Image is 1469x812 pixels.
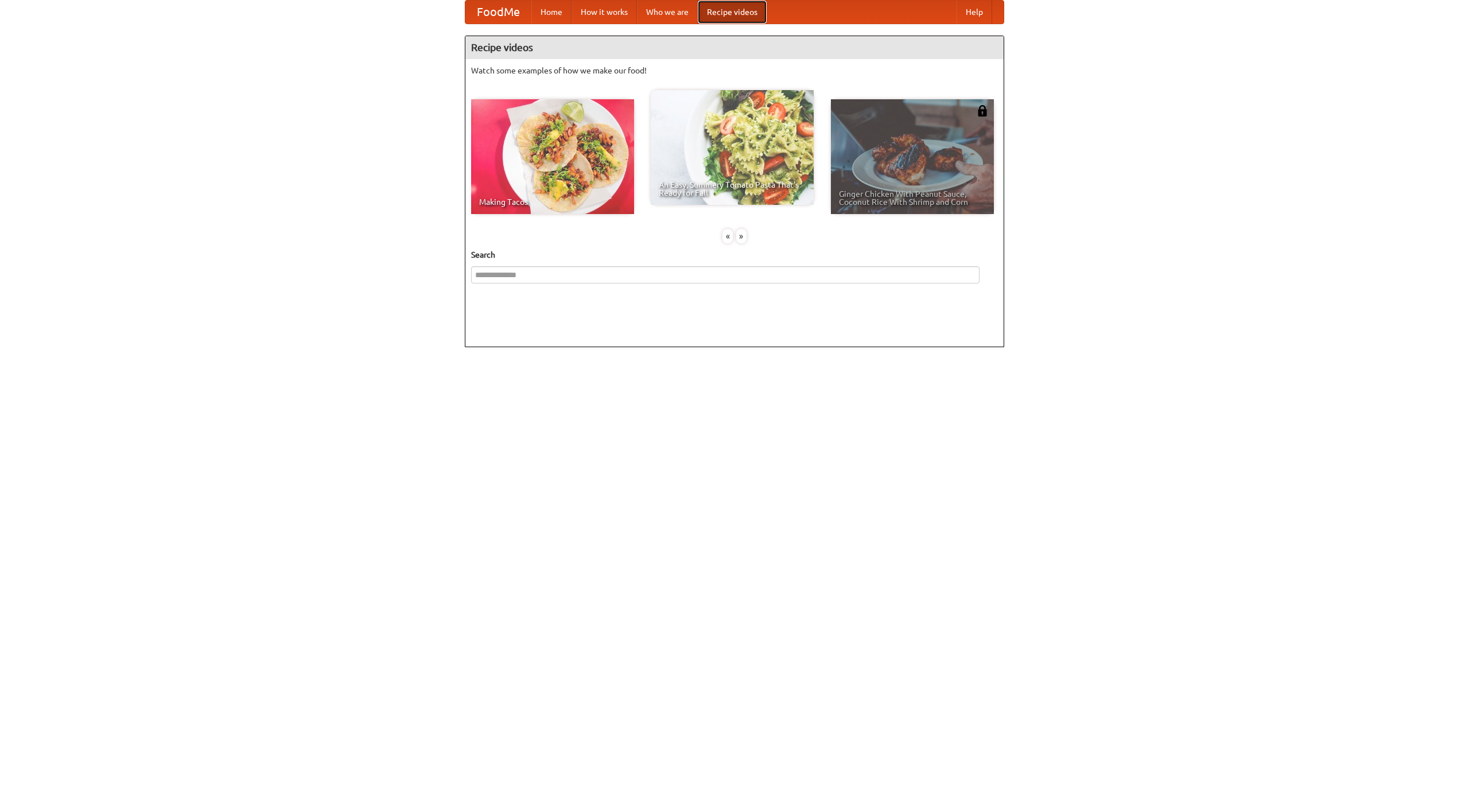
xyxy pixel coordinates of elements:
div: » [736,229,747,243]
a: Recipe videos [698,1,767,24]
h5: Search [471,249,998,261]
img: 483408.png [977,105,988,116]
h4: Recipe videos [465,36,1004,59]
a: An Easy, Summery Tomato Pasta That's Ready for Fall [651,90,814,205]
div: « [722,229,733,243]
a: How it works [572,1,637,24]
a: Making Tacos [471,99,634,214]
span: Making Tacos [479,198,626,206]
span: An Easy, Summery Tomato Pasta That's Ready for Fall [659,181,806,197]
a: Home [531,1,572,24]
a: Who we are [637,1,698,24]
a: FoodMe [465,1,531,24]
a: Help [957,1,992,24]
p: Watch some examples of how we make our food! [471,65,998,76]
